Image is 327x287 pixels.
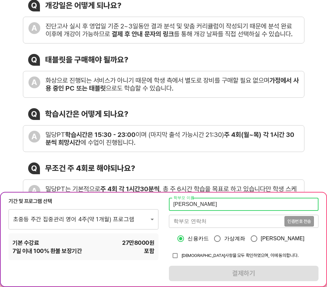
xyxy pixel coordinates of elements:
[100,185,159,193] b: 주 4회 각 1시간30분씩
[122,239,154,247] span: 27만8000 원
[181,253,299,258] span: [DEMOGRAPHIC_DATA]사항을 모두 확인하였으며, 이에 동의합니다.
[9,209,158,229] div: 초중등 주간 집중관리 영어 4주(약 1개월) 프로그램
[28,108,40,120] div: Q
[144,247,154,255] span: 포함
[112,30,174,38] b: 결제 후 안내 문자의 링크
[224,235,245,243] span: 가상계좌
[261,235,305,243] span: [PERSON_NAME]
[45,131,299,146] div: 밀당PT 이며 (마지막 출석 가능시간 21:30) 에 수업이 진행됩니다.
[188,235,209,243] span: 신용카드
[28,54,40,66] div: Q
[45,109,128,119] div: 학습시간은 어떻게 되나요?
[28,22,40,34] div: A
[9,198,158,205] div: 기간 및 프로그램 선택
[169,215,284,228] input: 학부모 연락처를 입력해주세요
[65,131,136,139] b: 학습시간은 15:30 - 23:00
[28,162,40,174] div: Q
[169,198,319,211] input: 학부모 이름을 입력해주세요
[45,76,299,92] div: 화상으로 진행되는 서비스가 아니기 때문에 학생 측에서 별도로 장비를 구매할 필요 없으며 으로도 학습할 수 있습니다.
[12,247,82,255] span: 7 일 이내 100% 환불 보장기간
[45,22,299,38] div: 진단고사 실시 후 영업일 기준 2~3일동안 결과 분석 및 맞춤 커리큘럼이 작성되기 때문에 분석 완료 이후에 개강이 가능하므로 를 통해 개강 날짜를 직접 선택하실 수 있습니다.
[28,131,40,143] div: A
[45,76,299,92] b: 가정에서 사용 중인 PC 또는 태블릿
[28,76,40,88] div: A
[45,163,135,173] div: 무조건 주 4회로 해야되나요?
[45,131,294,146] b: 주 4회(월~목) 각 1시간 30분씩 희망시간
[45,55,128,64] div: 태블릿을 구매해야 될까요?
[12,239,39,247] span: 기본 수강료
[28,185,40,197] div: A
[45,185,299,209] div: 밀당PT는 기본적으로 , 총 주 6시간 학습을 목표로 하고 있습니다만 학생 스케줄 상, 해당 시간이 어려울 경우 유연하게 시간을 조정할 수 있습니다.
[45,1,121,10] div: 개강일은 어떻게 되나요?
